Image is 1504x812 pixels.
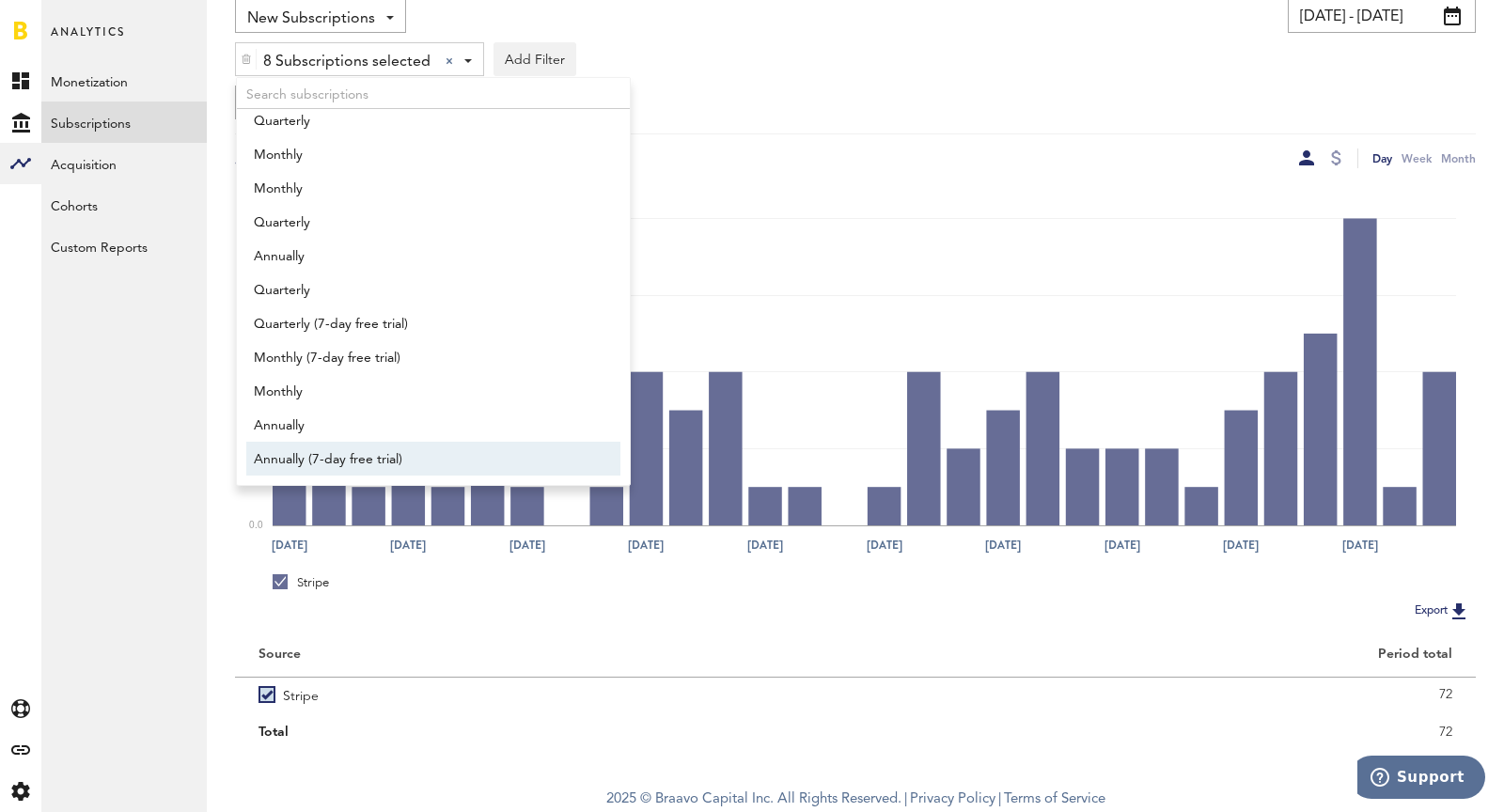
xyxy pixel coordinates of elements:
a: Quarterly [246,103,603,137]
a: Quarterly [246,205,603,239]
a: Acquisition [41,143,207,184]
text: [DATE] [985,537,1021,554]
a: Quarterly (7-day free trial) [246,306,603,340]
span: Monthly [254,139,595,171]
a: Monetization [41,60,207,101]
a: Subscriptions [41,101,207,143]
span: Quarterly (7-day free trial) [254,308,595,340]
div: Month [1441,148,1476,168]
text: [DATE] [1223,537,1259,554]
a: Terms of Service [1004,792,1105,806]
img: Export [1448,600,1470,622]
a: Annually [246,408,603,442]
text: [DATE] [1104,537,1140,554]
a: Quarterly [246,273,603,306]
text: 0.0 [249,521,263,530]
text: [DATE] [272,537,307,554]
a: Monthly [246,171,603,205]
div: 72 [879,680,1452,709]
span: 8 Subscriptions selected [263,46,431,78]
span: Quarterly [254,207,595,239]
span: Monthly [254,376,595,408]
button: Export [1409,599,1476,623]
span: Annually [254,410,595,442]
div: Clear [446,57,453,65]
text: [DATE] [867,537,902,554]
button: Add Filter [493,42,576,76]
span: New Subscriptions [247,3,375,35]
span: Annually [254,241,595,273]
div: Week [1402,148,1432,168]
a: Custom Reports [41,226,207,267]
div: Source [258,647,301,663]
img: trash_awesome_blue.svg [241,53,252,66]
a: Cohorts [41,184,207,226]
a: Privacy Policy [910,792,995,806]
div: Day [1372,148,1392,168]
text: [DATE] [509,537,545,554]
a: Monthly [246,137,603,171]
div: Total [258,718,832,746]
span: Quarterly [254,274,595,306]
span: Monthly (7-day free trial) [254,342,595,374]
span: Annually (7-day free trial) [254,444,595,476]
input: Search subscriptions [237,78,630,109]
span: Analytics [51,21,125,60]
a: Monthly (7-day free trial) [246,340,603,374]
span: Stripe [283,678,319,710]
span: Quarterly [254,105,595,137]
text: [DATE] [1342,537,1378,554]
span: Monthly [254,173,595,205]
div: Stripe [273,574,329,591]
div: Period total [879,647,1452,663]
div: 72 [879,718,1452,746]
a: Annually (7-day free trial) [246,442,603,476]
text: [DATE] [628,537,664,554]
text: [DATE] [390,537,426,554]
div: Delete [236,43,257,75]
text: [DATE] [747,537,783,554]
iframe: Opens a widget where you can find more information [1357,756,1485,803]
a: Annually [246,239,603,273]
a: Monthly [246,374,603,408]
